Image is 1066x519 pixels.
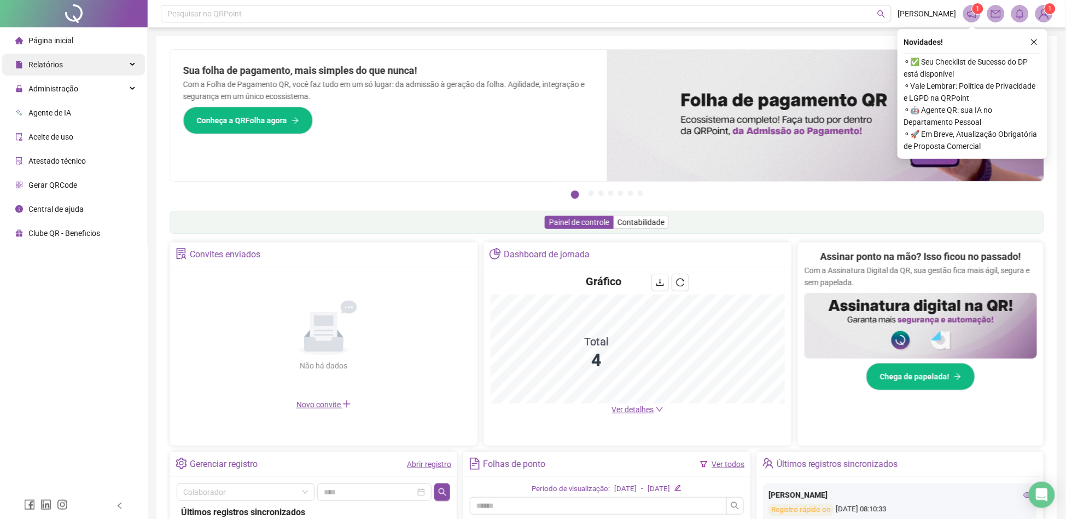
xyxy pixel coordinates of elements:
button: Chega de papelada! [866,363,975,390]
p: Com a Folha de Pagamento QR, você faz tudo em um só lugar: da admissão à geração da folha. Agilid... [183,78,594,102]
span: search [438,488,447,497]
span: 1 [1048,5,1052,13]
span: Agente de IA [28,108,71,117]
span: ⚬ ✅ Seu Checklist de Sucesso do DP está disponível [904,56,1041,80]
span: Relatórios [28,60,63,69]
button: 1 [571,191,579,199]
span: arrow-right [954,373,962,380]
a: Ver todos [712,460,745,469]
span: bell [1015,9,1025,19]
sup: 1 [972,3,983,14]
span: Administração [28,84,78,93]
span: 1 [976,5,980,13]
button: 7 [638,191,643,196]
a: Ver detalhes down [612,405,663,414]
img: banner%2F02c71560-61a6-44d4-94b9-c8ab97240462.png [805,293,1037,359]
p: Com a Assinatura Digital da QR, sua gestão fica mais ágil, segura e sem papelada. [805,264,1037,289]
span: edit [674,485,681,492]
button: 6 [628,191,633,196]
div: [PERSON_NAME] [769,489,1032,501]
span: audit [15,133,23,141]
div: [DATE] [614,483,637,495]
button: Conheça a QRFolha agora [183,107,313,134]
span: qrcode [15,181,23,189]
div: Últimos registros sincronizados [181,505,446,519]
span: close [1030,38,1038,46]
div: [DATE] [648,483,670,495]
span: ⚬ 🤖 Agente QR: sua IA no Departamento Pessoal [904,104,1041,128]
span: down [656,406,663,413]
span: lock [15,85,23,93]
img: 81624 [1036,5,1052,22]
div: Últimos registros sincronizados [777,455,898,474]
span: notification [967,9,977,19]
span: file-text [469,458,480,469]
span: left [116,502,124,510]
div: [DATE] 08:10:33 [769,504,1032,516]
h2: Assinar ponto na mão? Isso ficou no passado! [820,249,1021,264]
span: Chega de papelada! [880,371,950,383]
span: Central de ajuda [28,205,84,214]
span: Clube QR - Beneficios [28,229,100,238]
div: Dashboard de jornada [504,245,590,264]
span: filter [700,460,708,468]
div: Open Intercom Messenger [1029,482,1055,508]
div: Convites enviados [190,245,260,264]
h2: Sua folha de pagamento, mais simples do que nunca! [183,63,594,78]
span: Gerar QRCode [28,181,77,189]
h4: Gráfico [586,274,621,289]
button: 4 [608,191,614,196]
span: reload [676,278,685,287]
span: eye [1024,491,1032,499]
img: banner%2F8d14a306-6205-4263-8e5b-06e9a85ad873.png [607,50,1044,181]
span: info-circle [15,205,23,213]
a: Abrir registro [407,460,451,469]
span: download [656,278,665,287]
span: Atestado técnico [28,157,86,165]
span: Aceite de uso [28,132,73,141]
span: [PERSON_NAME] [898,8,957,20]
span: plus [342,400,351,408]
span: gift [15,229,23,237]
span: linkedin [40,499,51,510]
span: facebook [24,499,35,510]
span: Conheça a QRFolha agora [197,114,287,126]
sup: Atualize o seu contato no menu Meus Dados [1045,3,1056,14]
span: ⚬ 🚀 Em Breve, Atualização Obrigatória de Proposta Comercial [904,128,1041,152]
span: setting [176,458,187,469]
span: Novidades ! [904,36,943,48]
div: Gerenciar registro [190,455,258,474]
div: - [641,483,643,495]
span: home [15,37,23,44]
button: 2 [589,191,594,196]
button: 3 [598,191,604,196]
span: file [15,61,23,68]
div: Registro rápido on [769,504,834,516]
span: solution [176,248,187,259]
span: ⚬ Vale Lembrar: Política de Privacidade e LGPD na QRPoint [904,80,1041,104]
div: Folhas de ponto [484,455,546,474]
span: solution [15,157,23,165]
span: Contabilidade [618,218,665,227]
div: Não há dados [273,360,374,372]
span: Novo convite [296,400,351,409]
span: search [877,10,886,18]
span: arrow-right [292,117,299,124]
span: pie-chart [490,248,501,259]
span: search [731,501,739,510]
div: Período de visualização: [532,483,610,495]
span: Painel de controle [549,218,609,227]
button: 5 [618,191,624,196]
span: Ver detalhes [612,405,654,414]
span: mail [991,9,1001,19]
span: instagram [57,499,68,510]
span: Página inicial [28,36,73,45]
span: team [762,458,774,469]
